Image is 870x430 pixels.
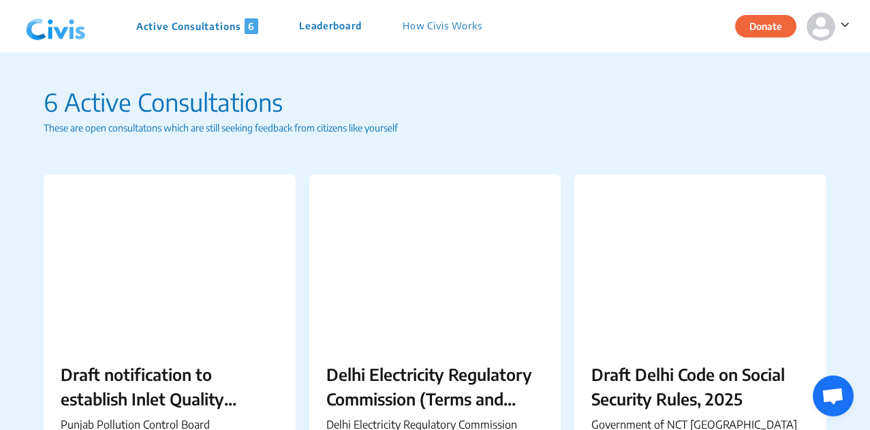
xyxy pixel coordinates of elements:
[136,18,258,34] p: Active Consultations
[299,18,362,34] p: Leaderboard
[245,18,258,34] span: 6
[20,6,91,47] img: navlogo.png
[61,362,279,411] p: Draft notification to establish Inlet Quality Standards for the Common Effluent Treatment Plant (...
[44,84,826,121] p: 6 Active Consultations
[326,362,544,411] p: Delhi Electricity Regulatory Commission (Terms and Conditions for Determination of Tariff) (Secon...
[807,12,835,41] img: person-default.svg
[735,18,807,32] a: Donate
[403,18,482,34] p: How Civis Works
[44,121,826,135] p: These are open consultatons which are still seeking feedback from citizens like yourself
[735,15,796,37] button: Donate
[591,362,809,411] p: Draft Delhi Code on Social Security Rules, 2025
[813,375,854,416] div: Open chat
